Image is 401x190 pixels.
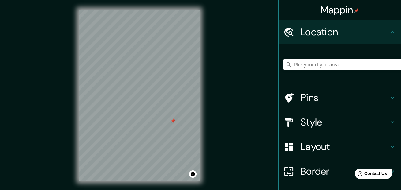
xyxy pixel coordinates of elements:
h4: Location [301,26,389,38]
input: Pick your city or area [283,59,401,70]
iframe: Help widget launcher [347,166,394,183]
div: Pins [279,85,401,110]
img: pin-icon.png [354,8,359,13]
div: Layout [279,134,401,159]
h4: Style [301,116,389,128]
button: Toggle attribution [189,170,197,178]
h4: Layout [301,141,389,153]
div: Location [279,20,401,44]
div: Style [279,110,401,134]
h4: Border [301,165,389,177]
canvas: Map [79,10,200,181]
div: Border [279,159,401,184]
h4: Mappin [320,4,359,16]
h4: Pins [301,91,389,104]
